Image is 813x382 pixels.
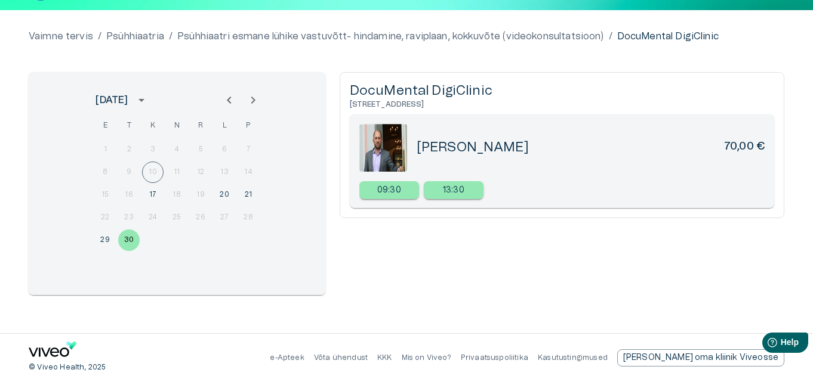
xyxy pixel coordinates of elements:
button: 21 [238,184,259,206]
span: teisipäev [118,114,140,138]
p: / [609,29,612,44]
p: Mis on Viveo? [402,353,451,363]
p: 09:30 [377,184,401,197]
button: 29 [94,229,116,251]
div: 13:30 [424,181,484,199]
button: 30 [118,229,140,251]
a: Select new timeslot for rescheduling [424,181,484,199]
button: calendar view is open, switch to year view [131,90,152,110]
button: Next month [241,88,265,112]
p: [PERSON_NAME] oma kliinik Viveosse [623,352,778,364]
a: e-Apteek [270,354,304,361]
span: reede [190,114,211,138]
a: Select new timeslot for rescheduling [359,181,419,199]
a: Vaimne tervis [29,29,93,44]
h6: [STREET_ADDRESS] [350,100,774,110]
span: esmaspäev [94,114,116,138]
span: kolmapäev [142,114,164,138]
a: Privaatsuspoliitika [461,354,528,361]
img: 80.png [359,124,407,172]
span: pühapäev [238,114,259,138]
div: 09:30 [359,181,419,199]
p: / [98,29,101,44]
a: Send email to partnership request to viveo [617,349,784,367]
div: [PERSON_NAME] oma kliinik Viveosse [617,349,784,367]
p: 13:30 [443,184,464,197]
h6: 70,00 € [724,139,765,156]
div: [DATE] [96,93,128,107]
a: Navigate to home page [29,341,76,361]
span: neljapäev [166,114,187,138]
button: 17 [142,184,164,206]
p: Võta ühendust [314,353,368,363]
a: KKK [377,354,392,361]
h5: DocuMental DigiClinic [350,82,774,100]
iframe: Help widget launcher [720,328,813,361]
h5: [PERSON_NAME] [417,139,529,156]
p: © Viveo Health, 2025 [29,362,106,372]
p: / [169,29,173,44]
a: Kasutustingimused [538,354,608,361]
span: laupäev [214,114,235,138]
p: DocuMental DigiClinic [617,29,719,44]
a: Psühhiaatria [106,29,164,44]
button: 20 [214,184,235,206]
a: Psühhiaatri esmane lühike vastuvõtt- hindamine, raviplaan, kokkuvõte (videokonsultatsioon) [177,29,604,44]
